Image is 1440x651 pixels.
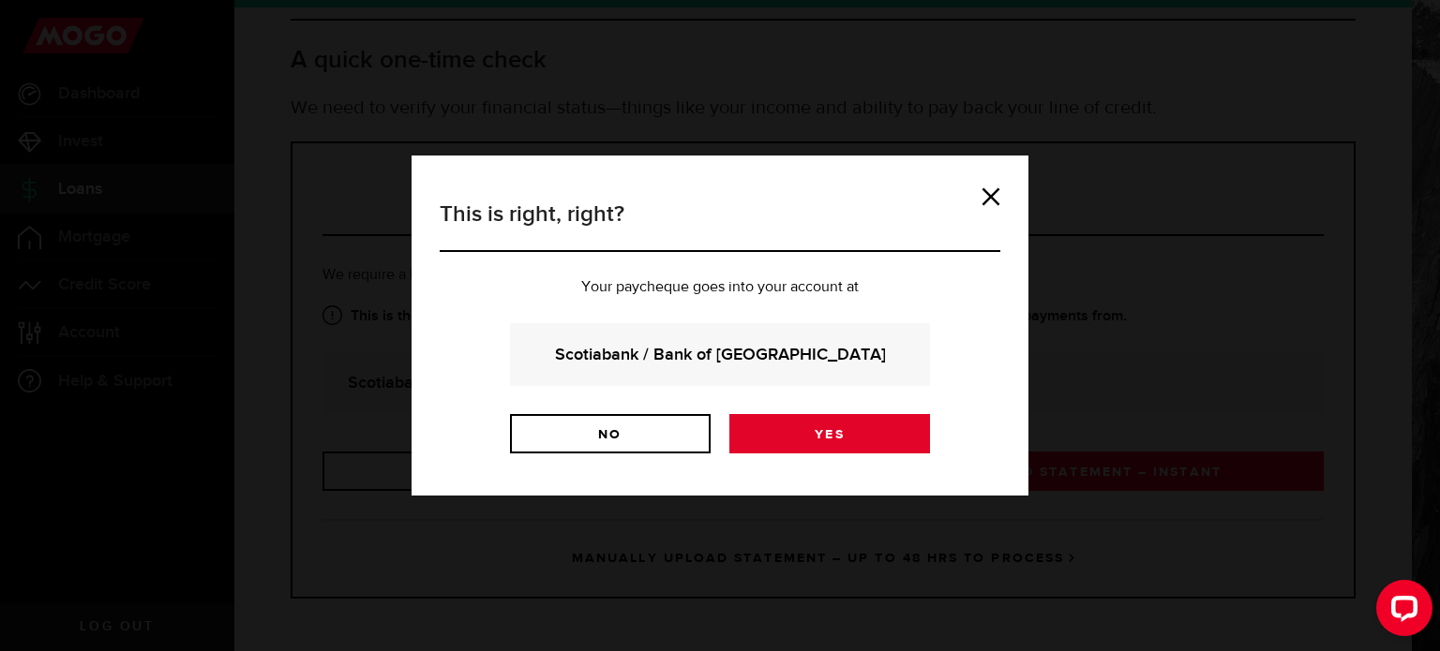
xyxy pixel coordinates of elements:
a: No [510,414,711,453]
a: Yes [729,414,930,453]
iframe: LiveChat chat widget [1361,572,1440,651]
strong: Scotiabank / Bank of [GEOGRAPHIC_DATA] [535,342,905,367]
p: Your paycheque goes into your account at [440,280,1000,295]
h3: This is right, right? [440,198,1000,252]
